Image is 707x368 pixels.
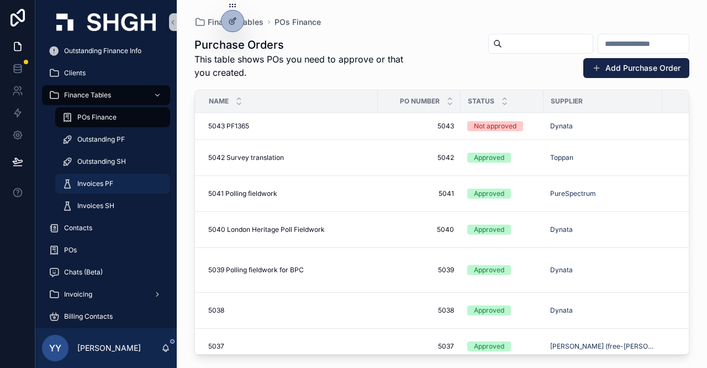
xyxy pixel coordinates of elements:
[384,225,454,234] a: 5040
[474,121,516,131] div: Not approved
[64,290,92,299] span: Invoicing
[64,91,111,100] span: Finance Tables
[550,266,573,274] a: Dynata
[209,97,229,106] span: Name
[208,189,277,198] span: 5041 Polling fieldwork
[42,284,170,304] a: Invoicing
[474,225,504,235] div: Approved
[208,122,249,131] span: 5043 PF1365
[550,122,573,131] a: Dynata
[550,342,656,351] a: [PERSON_NAME] (free-[PERSON_NAME] moderator)
[550,225,573,234] a: Dynata
[550,122,656,131] a: Dynata
[208,153,371,162] a: 5042 Survey translation
[384,342,454,351] a: 5037
[35,44,177,328] div: scrollable content
[467,153,537,163] a: Approved
[64,224,92,232] span: Contacts
[474,265,504,275] div: Approved
[467,305,537,315] a: Approved
[208,189,371,198] a: 5041 Polling fieldwork
[42,41,170,61] a: Outstanding Finance Info
[474,305,504,315] div: Approved
[42,218,170,238] a: Contacts
[42,63,170,83] a: Clients
[55,107,170,127] a: POs Finance
[55,174,170,194] a: Invoices PF
[583,58,689,78] button: Add Purchase Order
[208,342,224,351] span: 5037
[208,306,371,315] a: 5038
[208,306,224,315] span: 5038
[208,122,371,131] a: 5043 PF1365
[208,342,371,351] a: 5037
[56,13,156,31] img: App logo
[77,157,126,166] span: Outstanding SH
[208,266,371,274] a: 5039 Polling fieldwork for BPC
[194,17,263,28] a: Finance Tables
[400,97,440,106] span: PO Number
[550,189,596,198] a: PureSpectrum
[55,129,170,149] a: Outstanding PF
[467,121,537,131] a: Not approved
[42,85,170,105] a: Finance Tables
[474,341,504,351] div: Approved
[77,201,114,210] span: Invoices SH
[42,307,170,326] a: Billing Contacts
[550,189,656,198] a: PureSpectrum
[55,196,170,216] a: Invoices SH
[550,153,573,162] a: Toppan
[468,97,494,106] span: Status
[64,268,103,277] span: Chats (Beta)
[550,306,656,315] a: Dynata
[42,240,170,260] a: POs
[467,265,537,275] a: Approved
[42,262,170,282] a: Chats (Beta)
[208,153,284,162] span: 5042 Survey translation
[384,306,454,315] a: 5038
[384,122,454,131] a: 5043
[384,189,454,198] a: 5041
[550,266,656,274] a: Dynata
[275,17,321,28] a: POs Finance
[77,135,125,144] span: Outstanding PF
[77,343,141,354] p: [PERSON_NAME]
[474,153,504,163] div: Approved
[64,46,141,55] span: Outstanding Finance Info
[64,246,77,255] span: POs
[64,312,113,321] span: Billing Contacts
[77,113,117,122] span: POs Finance
[77,179,113,188] span: Invoices PF
[384,266,454,274] span: 5039
[550,306,573,315] a: Dynata
[208,266,304,274] span: 5039 Polling fieldwork for BPC
[64,69,86,77] span: Clients
[550,225,656,234] a: Dynata
[384,153,454,162] a: 5042
[208,225,325,234] span: 5040 London Heritage Poll Fieldwork
[55,152,170,172] a: Outstanding SH
[208,225,371,234] a: 5040 London Heritage Poll Fieldwork
[550,153,656,162] a: Toppan
[467,341,537,351] a: Approved
[467,225,537,235] a: Approved
[194,53,418,79] span: This table shows POs you need to approve or that you created.
[551,97,583,106] span: Supplier
[467,189,537,199] a: Approved
[208,17,263,28] span: Finance Tables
